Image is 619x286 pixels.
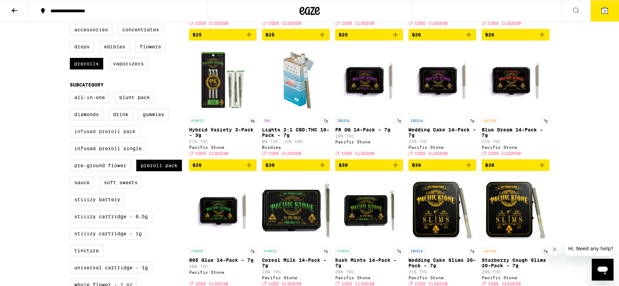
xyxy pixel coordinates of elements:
[265,162,275,168] span: $30
[408,257,476,268] p: Wedding Cake Slims 20-Pack - 7g
[262,46,330,114] img: Birdies - Lights 2:1 CBD:THC 10-Pack - 7g
[196,152,228,156] span: CODE CLOUD30
[262,275,330,280] div: Pacific Stone
[196,282,228,286] span: CODE CLOUD30
[488,152,521,156] span: CODE CLOUD30
[488,282,521,286] span: CODE CLOUD30
[408,248,425,254] p: INDICA
[335,248,352,254] p: HYBRID
[335,127,403,132] p: PR OG 14-Pack - 7g
[189,145,257,149] div: Pacific Stone
[482,270,550,274] p: 20% THC
[322,117,330,124] p: 7g
[415,21,448,26] span: CODE CLOUD30
[115,92,154,103] label: Blunt Pack
[335,257,403,268] p: Kush Mints 14-Pack - 7g
[248,248,257,254] p: 7g
[70,194,125,205] label: STIIIZY Battery
[262,145,330,149] div: Birdies
[408,29,476,41] button: Add to bag
[485,32,494,37] span: $26
[482,117,498,124] p: SATIVA
[408,46,476,114] img: Pacific Stone - Wedding Cake 14-Pack - 7g
[189,270,257,274] div: Pacific Stone
[322,248,330,254] p: 7g
[604,9,606,13] span: 5
[189,176,257,244] img: Pacific Stone - 805 Glue 14-Pack - 7g
[412,162,421,168] span: $39
[335,140,403,144] div: Pacific Stone
[136,160,182,171] label: Preroll Pack
[408,46,476,159] a: Open page for Wedding Cake 14-Pack - 7g from Pacific Stone
[70,160,131,171] label: Pre-ground Flower
[70,41,94,52] label: Drops
[342,282,374,286] span: CODE CLOUD30
[342,21,374,26] span: CODE CLOUD30
[335,159,403,171] button: Add to bag
[482,176,550,244] img: Pacific Stone - Starberry Cough Slims 20-Pack - 7g
[590,0,619,21] button: 5
[335,46,403,114] img: Pacific Stone - PR OG 14-Pack - 7g
[189,264,257,269] p: 20% THC
[99,41,130,52] label: Edibles
[262,127,330,138] p: Lights 2:1 CBD:THC 10-Pack - 7g
[268,282,301,286] span: CODE CLOUD30
[468,248,476,254] p: 7g
[482,248,498,254] p: SATIVA
[262,270,330,274] p: 19% THC
[339,32,348,37] span: $25
[189,46,257,159] a: Open page for Hybrid Variety 3-Pack - 3g from Pacific Stone
[541,117,550,124] p: 7g
[482,275,550,280] div: Pacific Stone
[564,241,614,256] iframe: Message from company
[395,248,403,254] p: 7g
[70,143,146,154] label: Infused Preroll Single
[408,139,476,144] p: 22% THC
[262,159,330,171] button: Add to bag
[248,117,257,124] p: 3g
[412,32,421,37] span: $26
[482,46,550,114] img: Pacific Stone - Blue Dream 14-Pack - 7g
[262,176,330,244] img: Pacific Stone - Cereal Milk 14-Pack - 7g
[408,117,425,124] p: INDICA
[118,24,164,35] label: Concentrates
[70,109,103,120] label: Diamonds
[262,257,330,268] p: Cereal Milk 14-Pack - 7g
[99,177,142,188] label: Soft Sweets
[138,109,169,120] label: Gummies
[70,245,103,256] label: Tincture
[482,139,550,144] p: 22% THC
[482,145,550,149] div: Pacific Stone
[482,29,550,41] button: Add to bag
[408,145,476,149] div: Pacific Stone
[335,117,352,124] p: INDICA
[262,29,330,41] button: Add to bag
[196,21,228,26] span: CODE CLOUD30
[262,248,278,254] p: HYBRID
[70,126,140,137] label: Infused Preroll Pack
[541,248,550,254] p: 7g
[335,176,403,244] img: Pacific Stone - Kush Mints 14-Pack - 7g
[408,127,476,138] p: Wedding Cake 14-Pack - 7g
[70,24,112,35] label: Accessories
[70,58,103,69] label: Prerolls
[468,117,476,124] p: 7g
[482,159,550,171] button: Add to bag
[189,139,257,144] p: 21% THC
[339,162,348,168] span: $39
[265,32,275,37] span: $25
[335,275,403,280] div: Pacific Stone
[109,109,133,120] label: Drink
[189,117,205,124] p: HYBRID
[342,152,374,156] span: CODE CLOUD30
[415,282,448,286] span: CODE CLOUD30
[482,127,550,138] p: Blue Dream 14-Pack - 7g
[395,117,403,124] p: 7g
[268,21,301,26] span: CODE CLOUD30
[189,248,205,254] p: HYBRID
[482,257,550,268] p: Starberry Cough Slims 20-Pack - 7g
[192,32,202,37] span: $25
[192,162,202,168] span: $26
[189,159,257,171] button: Add to bag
